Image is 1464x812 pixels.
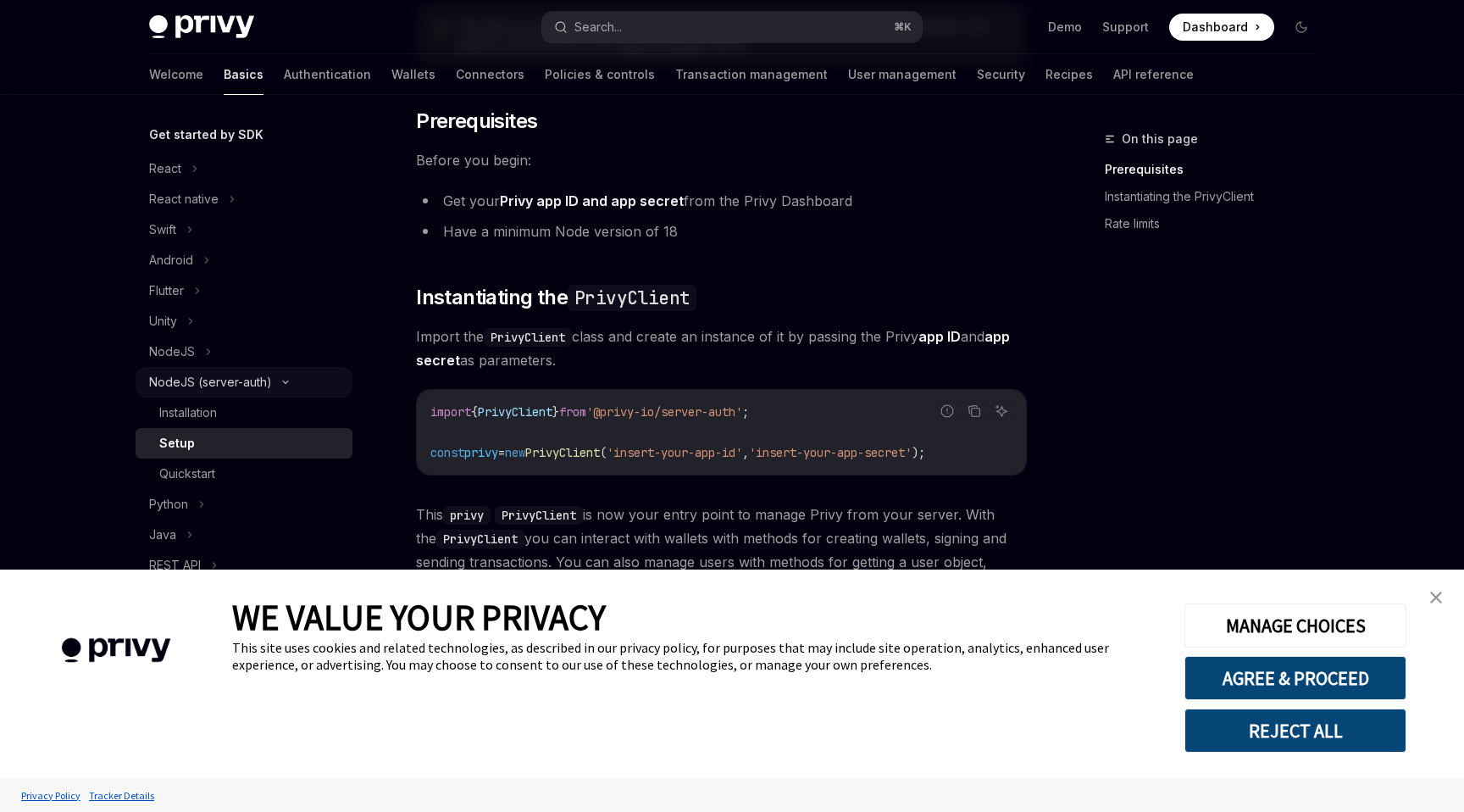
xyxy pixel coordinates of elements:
span: WE VALUE YOUR PRIVACY [232,595,606,639]
a: Wallets [391,54,435,95]
a: Instantiating the PrivyClient [1105,183,1328,210]
button: Report incorrect code [936,400,958,422]
img: dark logo [149,15,254,39]
button: MANAGE CHOICES [1184,603,1406,648]
a: Recipes [1045,54,1093,95]
span: PrivyClient [478,404,552,420]
span: ; [742,404,749,420]
code: PrivyClient [436,530,524,548]
strong: app ID [918,328,961,345]
a: Connectors [456,54,524,95]
span: Import the class and create an instance of it by passing the Privy and as parameters. [416,325,1027,372]
span: } [552,404,559,420]
a: API reference [1113,54,1194,95]
span: ); [912,445,925,460]
span: Dashboard [1183,19,1248,36]
span: Before you begin: [416,148,1027,172]
a: Demo [1048,19,1082,36]
div: Setup [159,433,195,453]
img: company logo [25,614,207,687]
a: Rate limits [1105,210,1328,237]
img: close banner [1430,592,1442,603]
span: = [498,445,505,460]
a: Privy app ID and app secret [500,192,684,210]
div: Android [149,250,193,270]
div: Java [149,525,176,545]
code: PrivyClient [495,506,583,525]
code: PrivyClient [484,328,572,347]
a: Quickstart [136,459,352,489]
a: Security [977,54,1025,95]
code: PrivyClient [568,285,696,311]
span: On this page [1122,129,1198,149]
a: Authentication [284,54,371,95]
a: Policies & controls [545,54,655,95]
span: 'insert-your-app-id' [607,445,742,460]
a: Installation [136,398,352,428]
div: This site uses cookies and related technologies, as described in our privacy policy, for purposes... [232,639,1159,673]
div: NodeJS [149,342,195,362]
button: AGREE & PROCEED [1184,656,1406,700]
div: Installation [159,403,217,423]
span: new [505,445,525,460]
div: REST API [149,555,201,576]
button: Search...⌘K [542,12,922,42]
button: Toggle dark mode [1288,14,1315,41]
a: Setup [136,428,352,459]
div: React [149,159,181,179]
span: PrivyClient [525,445,600,460]
div: Flutter [149,281,184,301]
button: REJECT ALL [1184,709,1406,753]
a: Prerequisites [1105,156,1328,183]
span: const [430,445,464,460]
div: Search... [574,17,622,37]
span: Instantiating the [416,284,696,311]
span: '@privy-io/server-auth' [586,404,742,420]
div: Quickstart [159,464,215,484]
span: ( [600,445,607,460]
a: Tracker Details [85,781,158,810]
a: Support [1102,19,1149,36]
a: close banner [1419,581,1453,615]
div: Swift [149,220,176,240]
div: Unity [149,311,177,331]
div: NodeJS (server-auth) [149,372,272,392]
span: Prerequisites [416,108,537,135]
span: ⌘ K [894,20,912,34]
span: { [471,404,478,420]
a: Transaction management [675,54,828,95]
a: Privacy Policy [17,781,85,810]
span: privy [464,445,498,460]
code: privy [443,506,491,525]
li: Have a minimum Node version of 18 [416,220,1027,243]
div: React native [149,189,219,209]
li: Get your from the Privy Dashboard [416,189,1027,213]
span: import [430,404,471,420]
h5: Get started by SDK [149,125,263,145]
button: Copy the contents from the code block [963,400,985,422]
span: 'insert-your-app-secret' [749,445,912,460]
div: Python [149,494,188,514]
a: Basics [224,54,263,95]
a: Welcome [149,54,203,95]
a: Dashboard [1169,14,1274,41]
span: This is now your entry point to manage Privy from your server. With the you can interact with wal... [416,503,1027,598]
span: from [559,404,586,420]
button: Ask AI [990,400,1012,422]
a: User management [848,54,957,95]
span: , [742,445,749,460]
